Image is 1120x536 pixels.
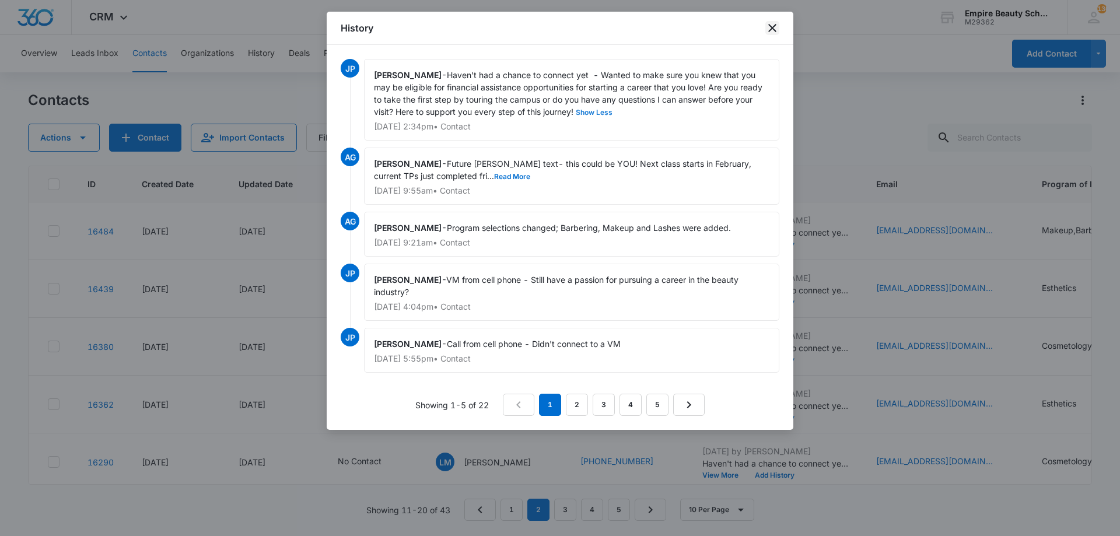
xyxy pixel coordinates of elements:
[494,173,530,180] button: Read More
[341,21,373,35] h1: History
[374,122,769,131] p: [DATE] 2:34pm • Contact
[374,303,769,311] p: [DATE] 4:04pm • Contact
[593,394,615,416] a: Page 3
[447,339,621,349] span: Call from cell phone - Didn't connect to a VM
[341,59,359,78] span: JP
[374,70,765,117] span: Haven't had a chance to connect yet - Wanted to make sure you knew that you may be eligible for f...
[364,59,779,141] div: -
[364,264,779,321] div: -
[374,275,442,285] span: [PERSON_NAME]
[503,394,705,416] nav: Pagination
[341,328,359,346] span: JP
[374,355,769,363] p: [DATE] 5:55pm • Contact
[364,212,779,257] div: -
[765,21,779,35] button: close
[374,223,442,233] span: [PERSON_NAME]
[341,264,359,282] span: JP
[415,399,489,411] p: Showing 1-5 of 22
[374,70,442,80] span: [PERSON_NAME]
[673,394,705,416] a: Next Page
[374,239,769,247] p: [DATE] 9:21am • Contact
[646,394,668,416] a: Page 5
[341,212,359,230] span: AG
[374,275,741,297] span: VM from cell phone - Still have a passion for pursuing a career in the beauty industry?
[374,339,442,349] span: [PERSON_NAME]
[341,148,359,166] span: AG
[364,148,779,205] div: -
[374,159,442,169] span: [PERSON_NAME]
[374,159,754,181] span: Future [PERSON_NAME] text- this could be YOU! Next class starts in February, current TPs just com...
[573,109,615,116] button: Show Less
[447,223,731,233] span: Program selections changed; Barbering, Makeup and Lashes were added.
[566,394,588,416] a: Page 2
[539,394,561,416] em: 1
[364,328,779,373] div: -
[619,394,642,416] a: Page 4
[374,187,769,195] p: [DATE] 9:55am • Contact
